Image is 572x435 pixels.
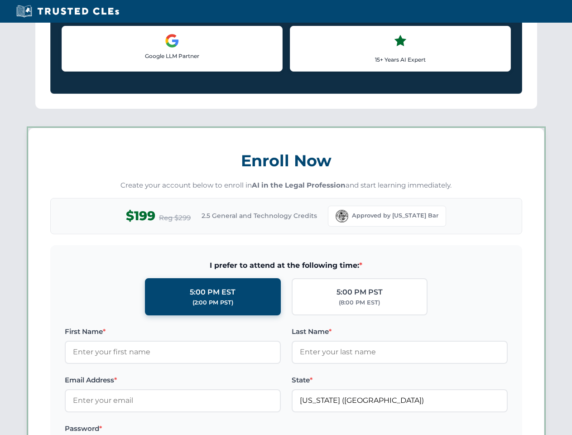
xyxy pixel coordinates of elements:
label: Email Address [65,375,281,386]
img: Trusted CLEs [14,5,122,18]
span: $199 [126,206,155,226]
input: Enter your last name [292,341,508,363]
label: First Name [65,326,281,337]
div: 5:00 PM EST [190,286,236,298]
p: 15+ Years AI Expert [298,55,503,64]
label: Password [65,423,281,434]
label: State [292,375,508,386]
label: Last Name [292,326,508,337]
div: 5:00 PM PST [336,286,383,298]
div: (8:00 PM EST) [339,298,380,307]
span: Approved by [US_STATE] Bar [352,211,438,220]
h3: Enroll Now [50,146,522,175]
p: Google LLM Partner [69,52,275,60]
img: Florida Bar [336,210,348,222]
p: Create your account below to enroll in and start learning immediately. [50,180,522,191]
input: Florida (FL) [292,389,508,412]
span: 2.5 General and Technology Credits [202,211,317,221]
strong: AI in the Legal Profession [252,181,346,189]
span: I prefer to attend at the following time: [65,260,508,271]
img: Google [165,34,179,48]
input: Enter your first name [65,341,281,363]
div: (2:00 PM PST) [192,298,233,307]
input: Enter your email [65,389,281,412]
span: Reg $299 [159,213,191,223]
